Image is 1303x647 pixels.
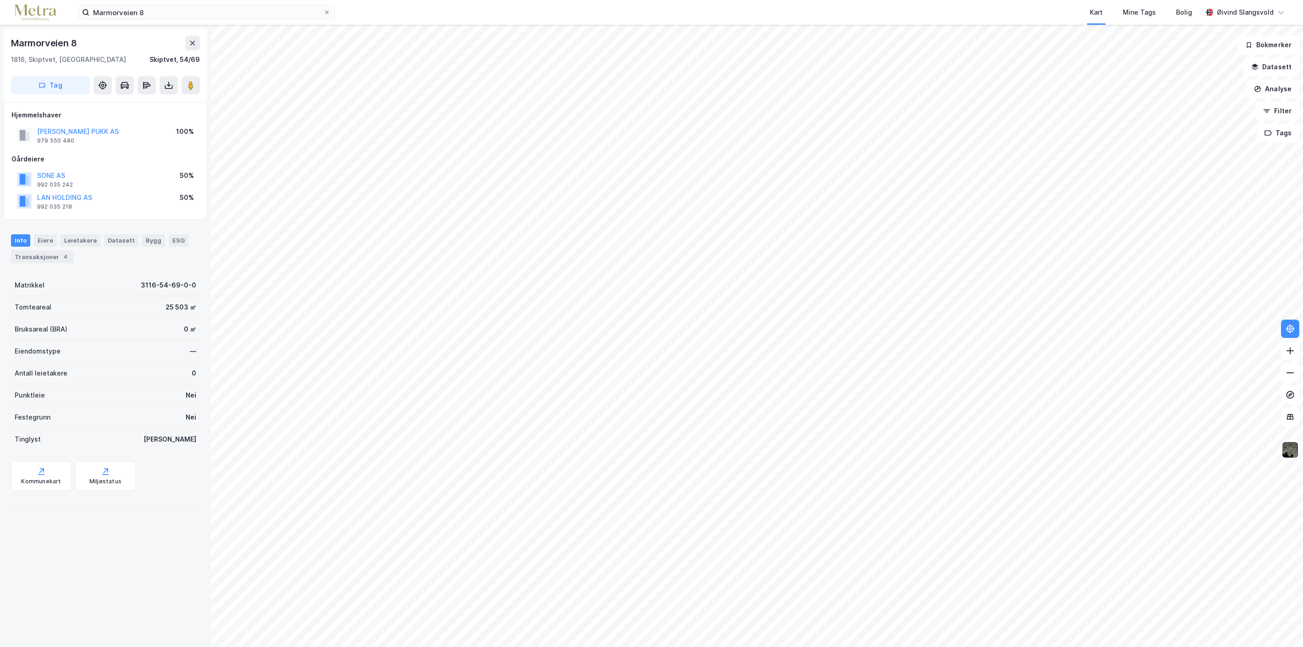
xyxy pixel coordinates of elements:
[37,203,72,210] div: 992 035 218
[186,390,196,401] div: Nei
[180,192,194,203] div: 50%
[1243,58,1299,76] button: Datasett
[186,412,196,423] div: Nei
[61,234,100,246] div: Leietakere
[89,6,323,19] input: Søk på adresse, matrikkel, gårdeiere, leietakere eller personer
[190,346,196,357] div: —
[11,54,126,65] div: 1816, Skiptvet, [GEOGRAPHIC_DATA]
[34,234,57,246] div: Eiere
[184,324,196,335] div: 0 ㎡
[11,36,78,50] div: Marmorveien 8
[1257,603,1303,647] div: Kontrollprogram for chat
[1281,441,1299,459] img: 9k=
[61,252,70,261] div: 4
[15,346,61,357] div: Eiendomstype
[15,5,56,21] img: metra-logo.256734c3b2bbffee19d4.png
[1090,7,1103,18] div: Kart
[11,234,30,246] div: Info
[11,76,90,94] button: Tag
[11,250,74,263] div: Transaksjoner
[1255,102,1299,120] button: Filter
[104,234,138,246] div: Datasett
[15,434,41,445] div: Tinglyst
[15,412,50,423] div: Festegrunn
[89,478,121,485] div: Miljøstatus
[11,154,199,165] div: Gårdeiere
[141,280,196,291] div: 3116-54-69-0-0
[1176,7,1192,18] div: Bolig
[1123,7,1156,18] div: Mine Tags
[15,302,51,313] div: Tomteareal
[149,54,200,65] div: Skiptvet, 54/69
[1217,7,1274,18] div: Øivind Slangsvold
[1246,80,1299,98] button: Analyse
[15,390,45,401] div: Punktleie
[169,234,188,246] div: ESG
[37,137,74,144] div: 979 550 480
[192,368,196,379] div: 0
[15,368,67,379] div: Antall leietakere
[1257,124,1299,142] button: Tags
[1237,36,1299,54] button: Bokmerker
[21,478,61,485] div: Kommunekart
[15,324,67,335] div: Bruksareal (BRA)
[1257,603,1303,647] iframe: Chat Widget
[180,170,194,181] div: 50%
[166,302,196,313] div: 25 503 ㎡
[11,110,199,121] div: Hjemmelshaver
[144,434,196,445] div: [PERSON_NAME]
[15,280,44,291] div: Matrikkel
[176,126,194,137] div: 100%
[142,234,165,246] div: Bygg
[37,181,73,188] div: 992 035 242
